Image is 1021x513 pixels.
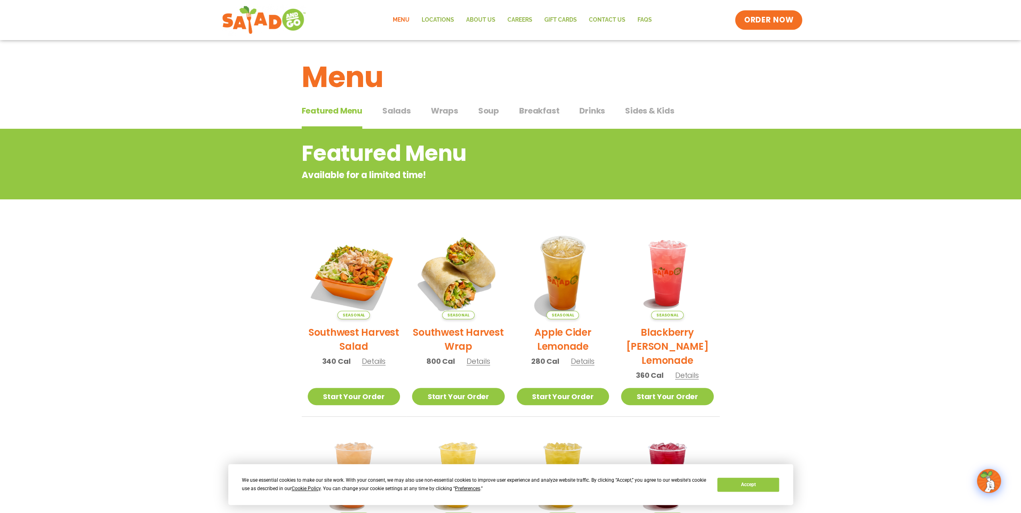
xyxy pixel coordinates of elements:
[621,227,714,319] img: Product photo for Blackberry Bramble Lemonade
[302,137,655,170] h2: Featured Menu
[460,11,501,29] a: About Us
[519,105,559,117] span: Breakfast
[735,10,802,30] a: ORDER NOW
[302,168,655,182] p: Available for a limited time!
[387,11,658,29] nav: Menu
[228,464,793,505] div: Cookie Consent Prompt
[636,370,664,381] span: 360 Cal
[651,311,684,319] span: Seasonal
[675,370,699,380] span: Details
[583,11,631,29] a: Contact Us
[222,4,307,36] img: new-SAG-logo-768×292
[978,470,1000,492] img: wpChatIcon
[431,105,458,117] span: Wraps
[467,356,490,366] span: Details
[501,11,538,29] a: Careers
[308,325,400,353] h2: Southwest Harvest Salad
[416,11,460,29] a: Locations
[302,55,720,99] h1: Menu
[546,311,579,319] span: Seasonal
[631,11,658,29] a: FAQs
[322,356,351,367] span: 340 Cal
[579,105,605,117] span: Drinks
[478,105,499,117] span: Soup
[744,15,794,25] span: ORDER NOW
[412,388,505,405] a: Start Your Order
[242,476,708,493] div: We use essential cookies to make our site work. With your consent, we may also use non-essential ...
[387,11,416,29] a: Menu
[625,105,674,117] span: Sides & Kids
[538,11,583,29] a: GIFT CARDS
[621,388,714,405] a: Start Your Order
[531,356,559,367] span: 280 Cal
[571,356,595,366] span: Details
[302,102,720,129] div: Tabbed content
[412,325,505,353] h2: Southwest Harvest Wrap
[517,325,609,353] h2: Apple Cider Lemonade
[717,478,779,492] button: Accept
[517,388,609,405] a: Start Your Order
[442,311,475,319] span: Seasonal
[308,388,400,405] a: Start Your Order
[621,325,714,367] h2: Blackberry [PERSON_NAME] Lemonade
[517,227,609,319] img: Product photo for Apple Cider Lemonade
[362,356,386,366] span: Details
[426,356,455,367] span: 800 Cal
[412,227,505,319] img: Product photo for Southwest Harvest Wrap
[455,486,480,491] span: Preferences
[292,486,321,491] span: Cookie Policy
[308,227,400,319] img: Product photo for Southwest Harvest Salad
[302,105,362,117] span: Featured Menu
[337,311,370,319] span: Seasonal
[382,105,411,117] span: Salads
